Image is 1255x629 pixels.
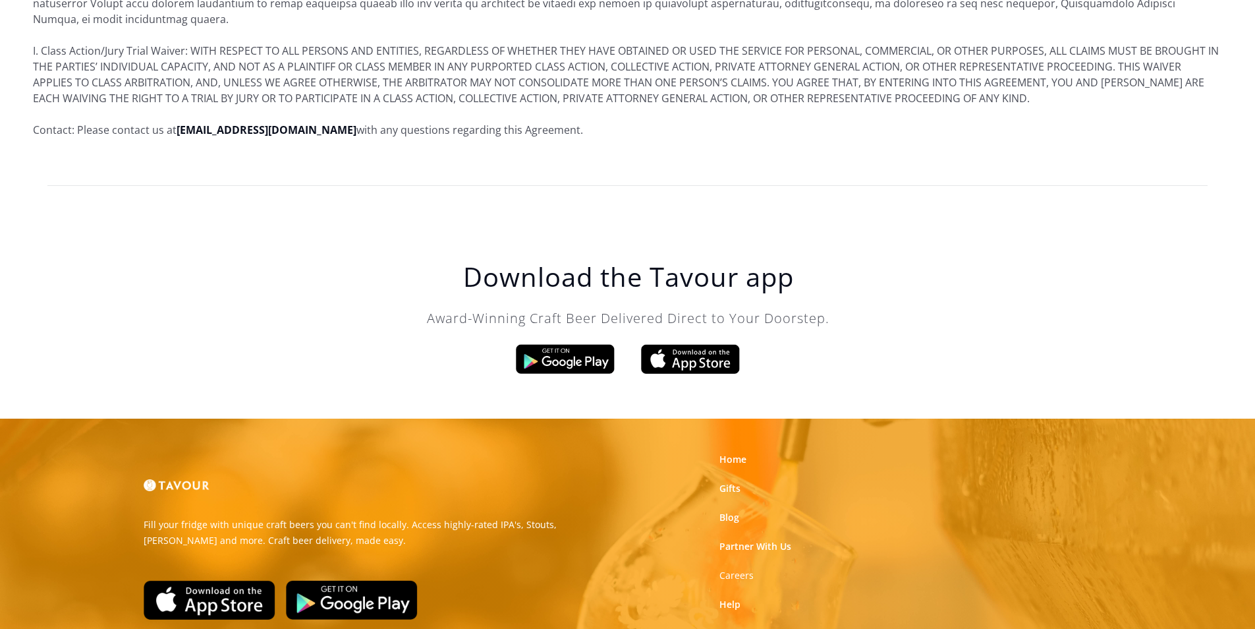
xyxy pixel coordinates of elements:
a: [EMAIL_ADDRESS][DOMAIN_NAME] [177,123,356,137]
strong: Careers [719,569,754,582]
a: Blog [719,511,739,524]
p: Award-Winning Craft Beer Delivered Direct to Your Doorstep. [365,309,892,328]
a: Gifts [719,482,740,495]
p: Contact: Please contact us at with any questions regarding this Agreement. [33,122,1222,138]
p: Fill your fridge with unique craft beers you can't find locally. Access highly-rated IPA's, Stout... [144,517,618,549]
a: Careers [719,569,754,582]
h1: Download the Tavour app [365,261,892,293]
p: I. Class Action/Jury Trial Waiver: WITH RESPECT TO ALL PERSONS AND ENTITIES, REGARDLESS OF WHETHE... [33,43,1222,106]
a: Help [719,598,740,611]
a: Partner With Us [719,540,791,553]
a: Home [719,453,746,466]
